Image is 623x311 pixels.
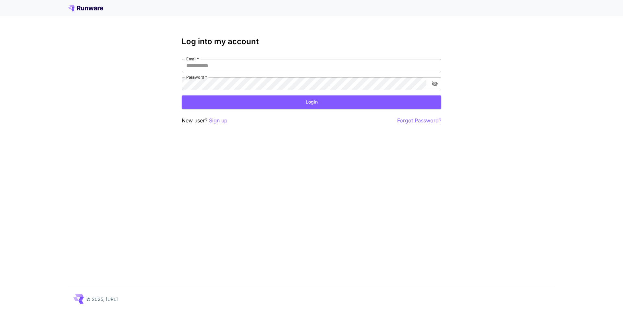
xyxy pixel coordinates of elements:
[209,117,227,125] button: Sign up
[397,117,441,125] button: Forgot Password?
[86,296,118,303] p: © 2025, [URL]
[429,78,441,90] button: toggle password visibility
[182,37,441,46] h3: Log into my account
[182,95,441,109] button: Login
[186,56,199,62] label: Email
[186,74,207,80] label: Password
[182,117,227,125] p: New user?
